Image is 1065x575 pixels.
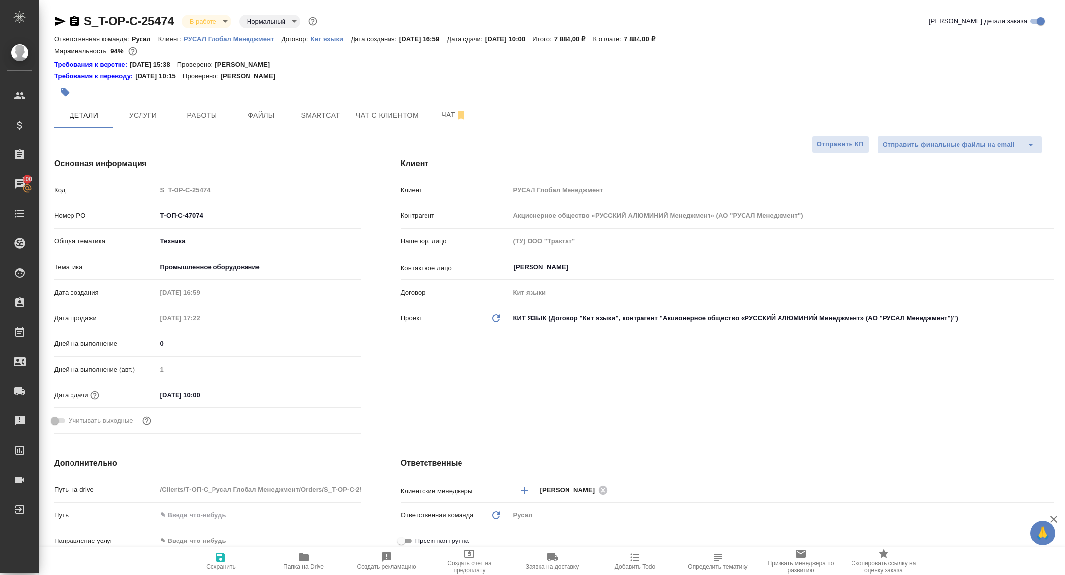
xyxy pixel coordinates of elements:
p: [DATE] 16:59 [399,35,447,43]
button: Добавить Todo [594,547,676,575]
p: Общая тематика [54,237,157,246]
button: Создать счет на предоплату [428,547,511,575]
span: Добавить Todo [615,563,655,570]
button: Доп статусы указывают на важность/срочность заказа [306,15,319,28]
span: Призвать менеджера по развитию [765,560,836,574]
div: Промышленное оборудование [157,259,361,275]
div: Русал [510,507,1054,524]
a: Кит языки [310,34,351,43]
button: Нормальный [244,17,288,26]
p: Дата продажи [54,313,157,323]
span: 🙏 [1034,523,1051,543]
button: Выбери, если сб и вс нужно считать рабочими днями для выполнения заказа. [141,414,153,427]
p: Тематика [54,262,157,272]
span: Отправить КП [817,139,864,150]
div: ✎ Введи что-нибудь [160,536,350,546]
input: Пустое поле [157,362,361,376]
button: Сохранить [179,547,262,575]
button: Скопировать ссылку на оценку заказа [842,547,925,575]
span: Создать рекламацию [357,563,416,570]
div: ✎ Введи что-нибудь [157,533,361,549]
input: ✎ Введи что-нибудь [157,337,361,351]
p: Дней на выполнение (авт.) [54,365,157,374]
span: Чат с клиентом [356,109,419,122]
input: Пустое поле [510,183,1054,197]
h4: Клиент [401,158,1054,169]
h4: Дополнительно [54,457,361,469]
p: 7 884,00 ₽ [624,35,663,43]
p: Путь [54,510,157,520]
p: Номер PO [54,211,157,221]
p: Контактное лицо [401,263,510,273]
p: Дата создания [54,288,157,298]
input: ✎ Введи что-нибудь [157,508,361,522]
p: Договор [401,288,510,298]
div: КИТ ЯЗЫК (Договор "Кит языки", контрагент "Акционерное общество «РУССКИЙ АЛЮМИНИЙ Менеджмент» (АО... [510,310,1054,327]
p: Дата создания: [351,35,399,43]
button: Папка на Drive [262,547,345,575]
div: В работе [182,15,231,28]
p: [PERSON_NAME] [220,71,283,81]
p: 7 884,00 ₽ [554,35,593,43]
p: [DATE] 10:15 [135,71,183,81]
input: Пустое поле [157,482,361,497]
button: Отправить КП [812,136,869,153]
button: Заявка на доставку [511,547,594,575]
span: Проектная группа [415,536,469,546]
p: Ответственная команда: [54,35,132,43]
p: Путь на drive [54,485,157,495]
button: Скопировать ссылку [69,15,80,27]
span: Сохранить [206,563,236,570]
p: Направление услуг [54,536,157,546]
p: Договор: [282,35,311,43]
button: В работе [187,17,219,26]
span: [PERSON_NAME] детали заказа [929,16,1027,26]
p: Дата сдачи [54,390,88,400]
span: Smartcat [297,109,344,122]
p: Клиент [401,185,510,195]
p: [DATE] 15:38 [130,60,177,69]
span: Папка на Drive [284,563,324,570]
input: Пустое поле [157,285,243,300]
span: Учитывать выходные [69,416,133,426]
div: Нажми, чтобы открыть папку с инструкцией [54,71,135,81]
span: Детали [60,109,107,122]
a: РУСАЛ Глобал Менеджмент [184,34,282,43]
span: Работы [178,109,226,122]
button: Если добавить услуги и заполнить их объемом, то дата рассчитается автоматически [88,389,101,402]
button: Добавить менеджера [513,478,536,502]
div: В работе [239,15,300,28]
span: Создать счет на предоплату [434,560,505,574]
input: ✎ Введи что-нибудь [157,388,243,402]
input: Пустое поле [157,311,243,325]
p: Ответственная команда [401,510,474,520]
p: Проверено: [177,60,215,69]
button: Отправить финальные файлы на email [877,136,1020,154]
span: Заявка на доставку [526,563,579,570]
div: Техника [157,233,361,250]
span: Чат [430,109,478,121]
button: Определить тематику [676,547,759,575]
a: S_T-OP-C-25474 [84,14,174,28]
p: Проверено: [183,71,221,81]
input: Пустое поле [510,208,1054,223]
p: [DATE] 10:00 [485,35,533,43]
p: [PERSON_NAME] [215,60,277,69]
a: Требования к верстке: [54,60,130,69]
input: Пустое поле [510,285,1054,300]
h4: Основная информация [54,158,361,169]
button: Призвать менеджера по развитию [759,547,842,575]
button: Скопировать ссылку для ЯМессенджера [54,15,66,27]
h4: Ответственные [401,457,1054,469]
p: Проект [401,313,423,323]
svg: Отписаться [455,109,467,121]
p: Итого: [532,35,554,43]
p: Клиентские менеджеры [401,486,510,496]
input: ✎ Введи что-нибудь [157,208,361,223]
a: Требования к переводу: [54,71,135,81]
div: Нажми, чтобы открыть папку с инструкцией [54,60,130,69]
button: Open [1049,266,1051,268]
p: Дата сдачи: [447,35,485,43]
p: К оплате: [593,35,624,43]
